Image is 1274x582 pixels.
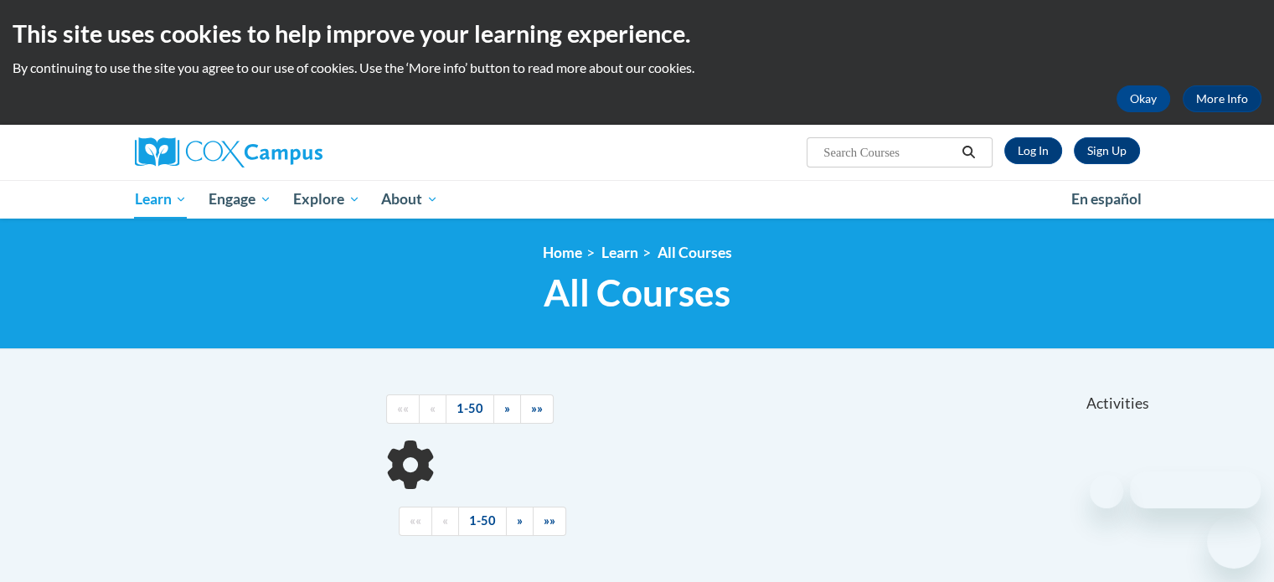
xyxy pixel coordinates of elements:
a: Next [506,507,534,536]
a: Next [493,394,521,424]
a: Previous [431,507,459,536]
h2: This site uses cookies to help improve your learning experience. [13,17,1261,50]
span: En español [1071,190,1142,208]
a: Home [543,244,582,261]
a: Engage [198,180,282,219]
span: About [381,189,438,209]
iframe: Button to launch messaging window [1207,515,1261,569]
a: End [520,394,554,424]
span: «« [397,401,409,415]
a: Cox Campus [135,137,453,167]
button: Search [956,142,981,162]
a: Explore [282,180,371,219]
span: » [517,513,523,528]
iframe: Message from company [1130,471,1261,508]
span: » [504,401,510,415]
a: More Info [1183,85,1261,112]
a: 1-50 [458,507,507,536]
button: Okay [1117,85,1170,112]
span: Activities [1086,394,1149,413]
input: Search Courses [822,142,956,162]
a: Learn [124,180,199,219]
a: All Courses [658,244,732,261]
a: End [533,507,566,536]
a: Previous [419,394,446,424]
span: »» [544,513,555,528]
div: Main menu [110,180,1165,219]
a: About [370,180,449,219]
a: Log In [1004,137,1062,164]
span: All Courses [544,270,730,315]
span: « [442,513,448,528]
a: 1-50 [446,394,494,424]
img: Cox Campus [135,137,322,167]
a: Begining [399,507,432,536]
iframe: Close message [1090,475,1123,508]
a: Begining [386,394,420,424]
span: Explore [293,189,360,209]
a: Learn [601,244,638,261]
span: « [430,401,436,415]
a: En español [1060,182,1153,217]
a: Register [1074,137,1140,164]
p: By continuing to use the site you agree to our use of cookies. Use the ‘More info’ button to read... [13,59,1261,77]
span: »» [531,401,543,415]
span: Learn [134,189,187,209]
span: Engage [209,189,271,209]
span: «« [410,513,421,528]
